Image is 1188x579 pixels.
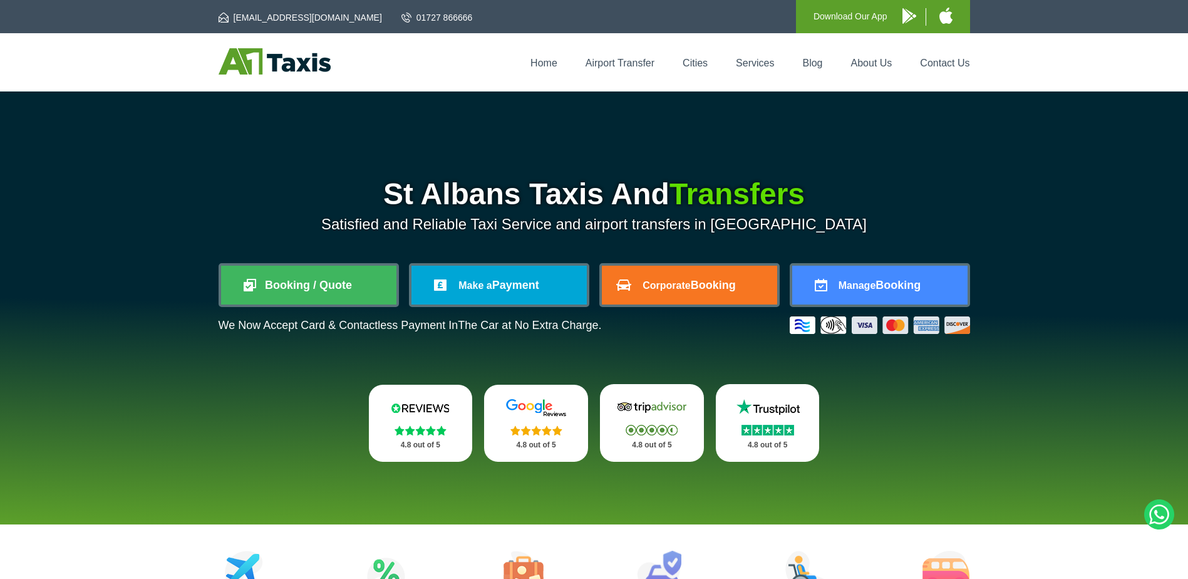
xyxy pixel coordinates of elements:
[669,177,805,211] span: Transfers
[730,437,806,453] p: 4.8 out of 5
[792,266,968,305] a: ManageBooking
[219,319,602,332] p: We Now Accept Card & Contactless Payment In
[614,398,690,417] img: Tripadvisor
[498,399,574,417] img: Google
[530,58,557,68] a: Home
[920,58,969,68] a: Contact Us
[851,58,892,68] a: About Us
[219,216,970,233] p: Satisfied and Reliable Taxi Service and airport transfers in [GEOGRAPHIC_DATA]
[902,8,916,24] img: A1 Taxis Android App
[683,58,708,68] a: Cities
[716,384,820,462] a: Trustpilot Stars 4.8 out of 5
[839,280,876,291] span: Manage
[458,280,492,291] span: Make a
[643,280,690,291] span: Corporate
[219,11,382,24] a: [EMAIL_ADDRESS][DOMAIN_NAME]
[510,425,562,436] img: Stars
[614,437,690,453] p: 4.8 out of 5
[736,58,774,68] a: Services
[219,179,970,209] h1: St Albans Taxis And
[383,399,458,417] img: Reviews.io
[814,9,887,24] p: Download Our App
[802,58,822,68] a: Blog
[790,316,970,334] img: Credit And Debit Cards
[498,437,574,453] p: 4.8 out of 5
[411,266,587,305] a: Make aPayment
[586,58,654,68] a: Airport Transfer
[602,266,777,305] a: CorporateBooking
[401,11,473,24] a: 01727 866666
[369,385,473,462] a: Reviews.io Stars 4.8 out of 5
[383,437,459,453] p: 4.8 out of 5
[219,48,331,75] img: A1 Taxis St Albans LTD
[939,8,953,24] img: A1 Taxis iPhone App
[395,425,447,436] img: Stars
[221,266,396,305] a: Booking / Quote
[484,385,588,462] a: Google Stars 4.8 out of 5
[458,319,601,331] span: The Car at No Extra Charge.
[600,384,704,462] a: Tripadvisor Stars 4.8 out of 5
[730,398,805,417] img: Trustpilot
[626,425,678,436] img: Stars
[741,425,794,436] img: Stars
